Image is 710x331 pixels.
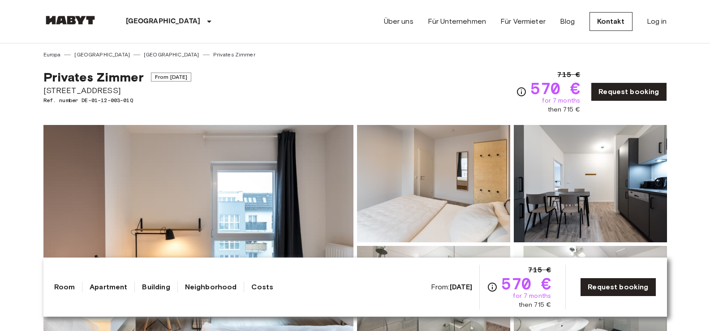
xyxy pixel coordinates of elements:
a: Apartment [90,282,127,292]
span: Ref. number DE-01-12-003-01Q [43,96,192,104]
a: Room [54,282,75,292]
img: Habyt [43,16,97,25]
a: Für Vermieter [500,16,546,27]
span: for 7 months [513,292,551,301]
a: Request booking [580,278,656,297]
span: 570 € [501,275,551,292]
a: [GEOGRAPHIC_DATA] [144,51,199,59]
span: 570 € [530,80,580,96]
span: then 715 € [519,301,551,310]
span: then 715 € [548,105,581,114]
img: Picture of unit DE-01-12-003-01Q [514,125,667,242]
a: Log in [647,16,667,27]
a: Kontakt [590,12,633,31]
a: [GEOGRAPHIC_DATA] [74,51,130,59]
svg: Check cost overview for full price breakdown. Please note that discounts apply to new joiners onl... [487,282,498,292]
svg: Check cost overview for full price breakdown. Please note that discounts apply to new joiners onl... [516,86,527,97]
a: Request booking [591,82,667,101]
span: for 7 months [542,96,580,105]
a: Blog [560,16,575,27]
span: Privates Zimmer [43,69,144,85]
img: Picture of unit DE-01-12-003-01Q [357,125,510,242]
b: [DATE] [450,283,473,291]
span: [STREET_ADDRESS] [43,85,192,96]
a: Neighborhood [185,282,237,292]
span: From: [431,282,473,292]
a: Privates Zimmer [213,51,255,59]
a: Über uns [384,16,413,27]
span: 715 € [528,265,551,275]
span: From [DATE] [151,73,192,82]
a: Für Unternehmen [428,16,486,27]
a: Costs [251,282,273,292]
span: 715 € [557,69,580,80]
p: [GEOGRAPHIC_DATA] [126,16,201,27]
a: Europa [43,51,61,59]
a: Building [142,282,170,292]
